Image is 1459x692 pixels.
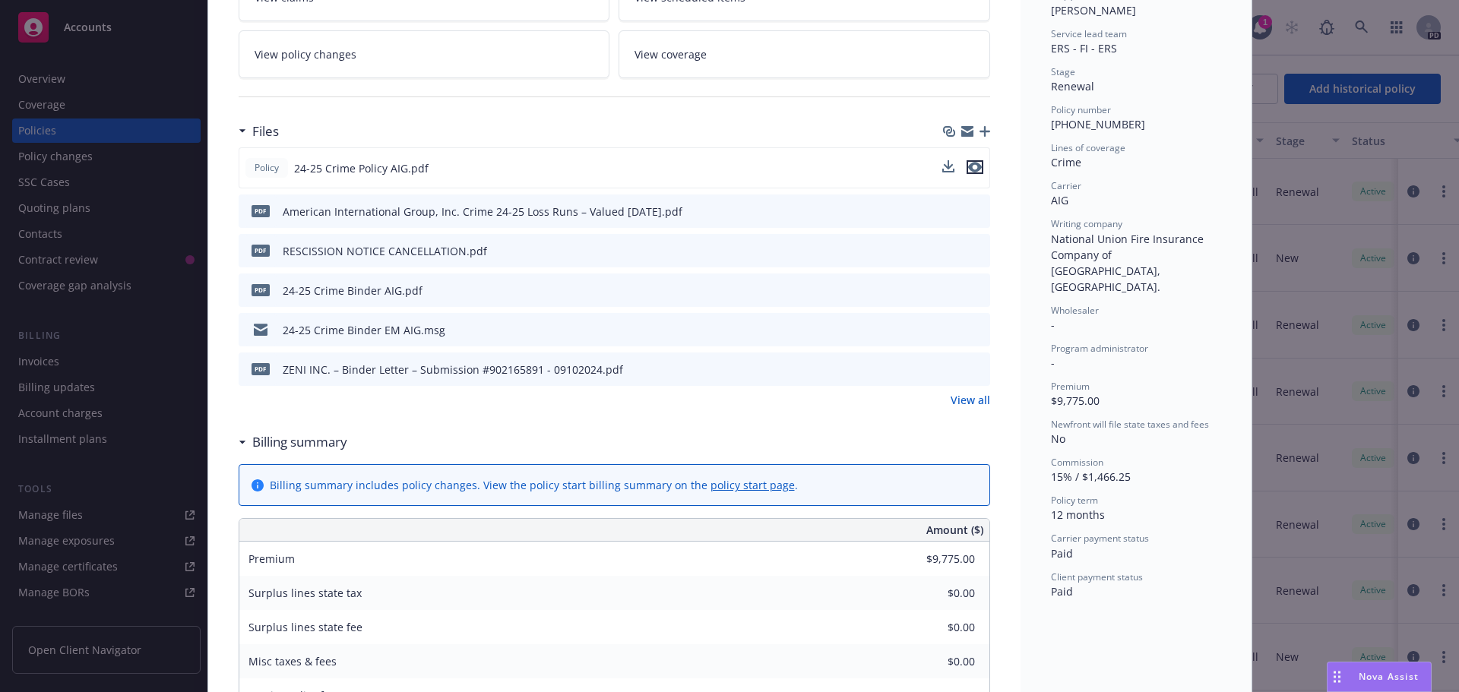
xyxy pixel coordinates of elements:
[951,392,990,408] a: View all
[1051,393,1100,408] span: $9,775.00
[252,284,270,295] span: pdf
[1051,3,1136,17] span: [PERSON_NAME]
[248,586,362,600] span: Surplus lines state tax
[1051,232,1207,294] span: National Union Fire Insurance Company of [GEOGRAPHIC_DATA], [GEOGRAPHIC_DATA].
[967,160,983,174] button: preview file
[1051,546,1073,561] span: Paid
[970,204,984,220] button: preview file
[1051,155,1081,169] span: Crime
[1051,380,1090,393] span: Premium
[1051,41,1117,55] span: ERS - FI - ERS
[1051,117,1145,131] span: [PHONE_NUMBER]
[970,322,984,338] button: preview file
[283,362,623,378] div: ZENI INC. – Binder Letter – Submission #902165891 - 09102024.pdf
[885,616,984,639] input: 0.00
[1051,318,1055,332] span: -
[1051,532,1149,545] span: Carrier payment status
[942,160,954,172] button: download file
[1051,27,1127,40] span: Service lead team
[1328,662,1347,691] div: Drag to move
[942,160,954,176] button: download file
[283,283,423,299] div: 24-25 Crime Binder AIG.pdf
[248,654,337,668] span: Misc taxes & fees
[885,582,984,605] input: 0.00
[1051,456,1103,469] span: Commission
[252,205,270,216] span: pdf
[926,522,983,538] span: Amount ($)
[1051,431,1065,446] span: No
[946,204,958,220] button: download file
[239,122,279,141] div: Files
[252,161,282,175] span: Policy
[1051,179,1081,192] span: Carrier
[1051,141,1125,154] span: Lines of coverage
[1051,103,1111,116] span: Policy number
[252,432,347,452] h3: Billing summary
[970,283,984,299] button: preview file
[885,650,984,673] input: 0.00
[946,283,958,299] button: download file
[967,160,983,176] button: preview file
[1051,469,1131,484] span: 15% / $1,466.25
[239,432,347,452] div: Billing summary
[283,204,682,220] div: American International Group, Inc. Crime 24-25 Loss Runs – Valued [DATE].pdf
[283,322,445,338] div: 24-25 Crime Binder EM AIG.msg
[1327,662,1432,692] button: Nova Assist
[252,245,270,256] span: pdf
[946,362,958,378] button: download file
[970,243,984,259] button: preview file
[1051,217,1122,230] span: Writing company
[248,551,295,566] span: Premium
[283,243,487,259] div: RESCISSION NOTICE CANCELLATION.pdf
[1051,584,1073,599] span: Paid
[635,46,707,62] span: View coverage
[970,362,984,378] button: preview file
[946,322,958,338] button: download file
[1051,65,1075,78] span: Stage
[1051,304,1099,317] span: Wholesaler
[1051,193,1068,207] span: AIG
[1051,418,1209,431] span: Newfront will file state taxes and fees
[885,548,984,570] input: 0.00
[252,122,279,141] h3: Files
[1051,79,1094,93] span: Renewal
[252,363,270,374] span: pdf
[619,30,990,78] a: View coverage
[255,46,356,62] span: View policy changes
[294,160,429,176] span: 24-25 Crime Policy AIG.pdf
[1051,570,1143,583] span: Client payment status
[1051,355,1055,370] span: -
[239,30,610,78] a: View policy changes
[946,243,958,259] button: download file
[248,620,362,634] span: Surplus lines state fee
[270,477,798,493] div: Billing summary includes policy changes. View the policy start billing summary on the .
[1051,494,1098,507] span: Policy term
[711,478,795,492] a: policy start page
[1051,507,1105,522] span: 12 months
[1051,342,1148,355] span: Program administrator
[1359,670,1419,683] span: Nova Assist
